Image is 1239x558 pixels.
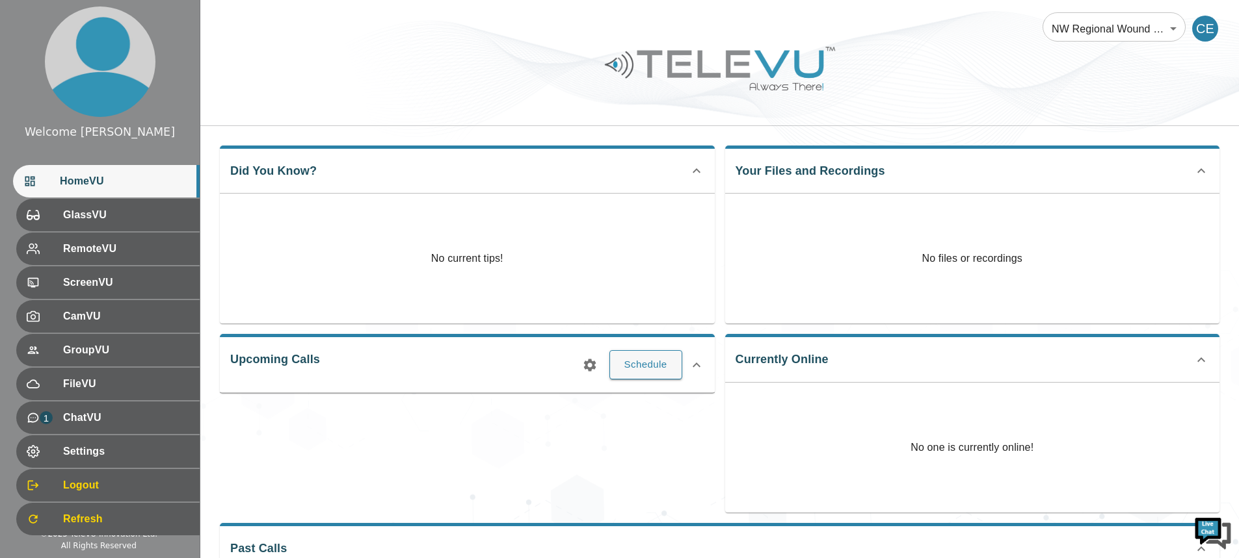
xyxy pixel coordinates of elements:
[63,410,189,425] span: ChatVU
[16,401,200,434] div: 1ChatVU
[63,309,189,324] span: CamVU
[63,511,189,527] span: Refresh
[25,123,175,140] div: Welcome [PERSON_NAME]
[40,411,53,424] p: 1
[1192,16,1218,42] div: CE
[16,266,200,299] div: ScreenVU
[45,6,155,117] img: profile.png
[63,376,189,392] span: FileVU
[16,300,200,333] div: CamVU
[1193,513,1232,552] img: Chat Widget
[16,233,200,265] div: RemoteVU
[431,251,503,266] p: No current tips!
[63,275,189,290] span: ScreenVU
[63,444,189,459] span: Settings
[725,194,1220,323] p: No files or recordings
[16,368,200,400] div: FileVU
[1043,10,1186,47] div: NW Regional Wound Care
[603,42,837,95] img: Logo
[16,334,200,366] div: GroupVU
[63,342,189,358] span: GroupVU
[13,165,200,197] div: HomeVU
[16,435,200,468] div: Settings
[609,350,682,379] button: Schedule
[16,469,200,501] div: Logout
[60,173,189,189] span: HomeVU
[63,207,189,223] span: GlassVU
[63,477,189,493] span: Logout
[911,383,1033,513] p: No one is currently online!
[16,503,200,535] div: Refresh
[16,199,200,231] div: GlassVU
[63,241,189,257] span: RemoteVU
